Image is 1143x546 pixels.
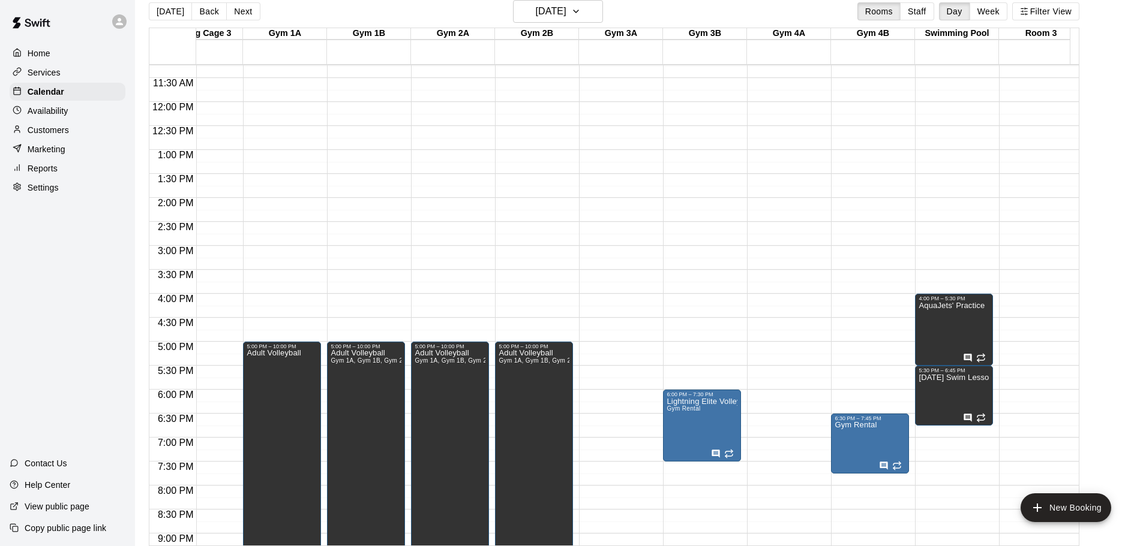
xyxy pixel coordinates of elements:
[724,449,734,458] span: Recurring event
[1012,2,1079,20] button: Filter View
[155,174,197,184] span: 1:30 PM
[10,44,125,62] a: Home
[155,509,197,520] span: 8:30 PM
[411,28,495,40] div: Gym 2A
[25,500,89,512] p: View public page
[25,479,70,491] p: Help Center
[28,105,68,117] p: Availability
[155,198,197,208] span: 2:00 PM
[149,102,196,112] span: 12:00 PM
[10,159,125,177] a: Reports
[155,270,197,280] span: 3:30 PM
[226,2,260,20] button: Next
[667,391,737,397] div: 6:00 PM – 7:30 PM
[155,390,197,400] span: 6:00 PM
[915,28,999,40] div: Swimming Pool
[970,2,1007,20] button: Week
[155,485,197,496] span: 8:00 PM
[10,121,125,139] a: Customers
[939,2,970,20] button: Day
[667,405,700,412] span: Gym Rental
[415,343,485,349] div: 5:00 PM – 10:00 PM
[711,449,721,458] svg: Has notes
[900,2,934,20] button: Staff
[327,28,411,40] div: Gym 1B
[28,47,50,59] p: Home
[149,2,192,20] button: [DATE]
[536,3,566,20] h6: [DATE]
[28,143,65,155] p: Marketing
[976,413,986,423] span: Recurring event
[150,78,197,88] span: 11:30 AM
[579,28,663,40] div: Gym 3A
[25,457,67,469] p: Contact Us
[976,353,986,363] span: Recurring event
[835,415,905,421] div: 6:30 PM – 7:45 PM
[149,126,196,136] span: 12:30 PM
[831,28,915,40] div: Gym 4B
[10,64,125,82] a: Services
[963,413,973,423] svg: Has notes
[915,294,993,366] div: 4:00 PM – 5:30 PM: AquaJets' Practice
[747,28,831,40] div: Gym 4A
[247,343,317,349] div: 5:00 PM – 10:00 PM
[879,461,889,470] svg: Has notes
[10,140,125,158] a: Marketing
[499,357,601,364] span: Gym 1A, Gym 1B, Gym 2A, Gym 2B
[663,390,741,461] div: 6:00 PM – 7:30 PM: Lightning Elite Volleyball
[331,343,401,349] div: 5:00 PM – 10:00 PM
[155,342,197,352] span: 5:00 PM
[155,533,197,544] span: 9:00 PM
[155,461,197,472] span: 7:30 PM
[155,150,197,160] span: 1:00 PM
[243,28,327,40] div: Gym 1A
[999,28,1083,40] div: Room 3
[919,295,989,301] div: 4:00 PM – 5:30 PM
[191,2,227,20] button: Back
[915,366,993,426] div: 5:30 PM – 6:45 PM: Wednesday Swim Lessons
[155,414,197,424] span: 6:30 PM
[919,367,989,373] div: 5:30 PM – 6:45 PM
[155,366,197,376] span: 5:30 PM
[331,357,433,364] span: Gym 1A, Gym 1B, Gym 2A, Gym 2B
[25,522,106,534] p: Copy public page link
[28,86,64,98] p: Calendar
[10,179,125,197] a: Settings
[155,318,197,328] span: 4:30 PM
[1021,493,1111,522] button: add
[155,222,197,232] span: 2:30 PM
[892,461,902,470] span: Recurring event
[159,28,243,40] div: Batting Cage 3
[857,2,901,20] button: Rooms
[28,182,59,194] p: Settings
[10,102,125,120] a: Availability
[963,353,973,363] svg: Has notes
[499,343,569,349] div: 5:00 PM – 10:00 PM
[28,67,61,79] p: Services
[495,28,579,40] div: Gym 2B
[663,28,747,40] div: Gym 3B
[155,294,197,304] span: 4:00 PM
[28,162,58,174] p: Reports
[155,438,197,448] span: 7:00 PM
[28,124,69,136] p: Customers
[415,357,517,364] span: Gym 1A, Gym 1B, Gym 2A, Gym 2B
[10,83,125,101] a: Calendar
[831,414,909,473] div: 6:30 PM – 7:45 PM: Gym Rental
[155,246,197,256] span: 3:00 PM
